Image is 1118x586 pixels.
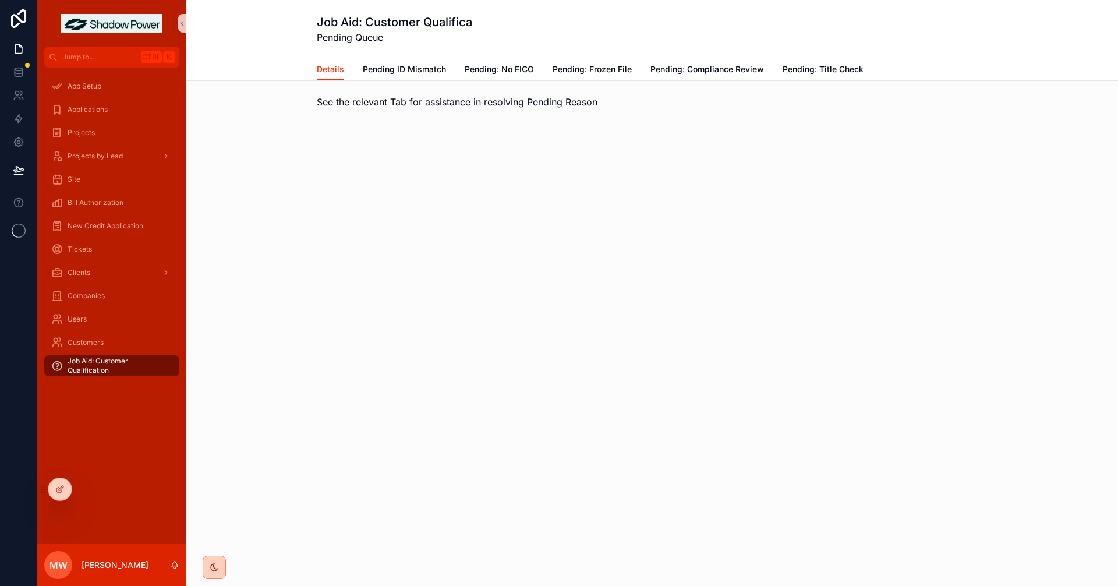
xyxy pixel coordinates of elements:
[650,59,764,82] a: Pending: Compliance Review
[61,14,162,33] img: App logo
[317,95,988,109] p: See the relevant Tab for assistance in resolving Pending Reason
[68,291,105,301] span: Companies
[44,332,179,353] a: Customers
[783,59,864,82] a: Pending: Title Check
[553,59,632,82] a: Pending: Frozen File
[44,122,179,143] a: Projects
[650,63,764,75] span: Pending: Compliance Review
[44,309,179,330] a: Users
[68,315,87,324] span: Users
[465,63,534,75] span: Pending: No FICO
[68,221,143,231] span: New Credit Application
[363,59,446,82] a: Pending ID Mismatch
[164,52,174,62] span: K
[44,76,179,97] a: App Setup
[44,239,179,260] a: Tickets
[783,63,864,75] span: Pending: Title Check
[68,245,92,254] span: Tickets
[68,338,104,347] span: Customers
[68,175,80,184] span: Site
[68,268,90,277] span: Clients
[44,99,179,120] a: Applications
[553,63,632,75] span: Pending: Frozen File
[44,285,179,306] a: Companies
[465,59,534,82] a: Pending: No FICO
[44,47,179,68] button: Jump to...CtrlK
[141,51,162,63] span: Ctrl
[37,68,186,391] div: scrollable content
[44,169,179,190] a: Site
[44,216,179,236] a: New Credit Application
[44,355,179,376] a: Job Aid: Customer Qualification
[317,59,344,81] a: Details
[44,192,179,213] a: Bill Authorization
[317,30,472,44] span: Pending Queue
[68,82,101,91] span: App Setup
[68,105,108,114] span: Applications
[49,558,68,572] span: MW
[44,262,179,283] a: Clients
[317,63,344,75] span: Details
[44,146,179,167] a: Projects by Lead
[363,63,446,75] span: Pending ID Mismatch
[317,14,472,30] h1: Job Aid: Customer Qualifica
[68,198,123,207] span: Bill Authorization
[68,151,123,161] span: Projects by Lead
[68,356,168,375] span: Job Aid: Customer Qualification
[82,559,148,571] p: [PERSON_NAME]
[68,128,95,137] span: Projects
[62,52,136,62] span: Jump to...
